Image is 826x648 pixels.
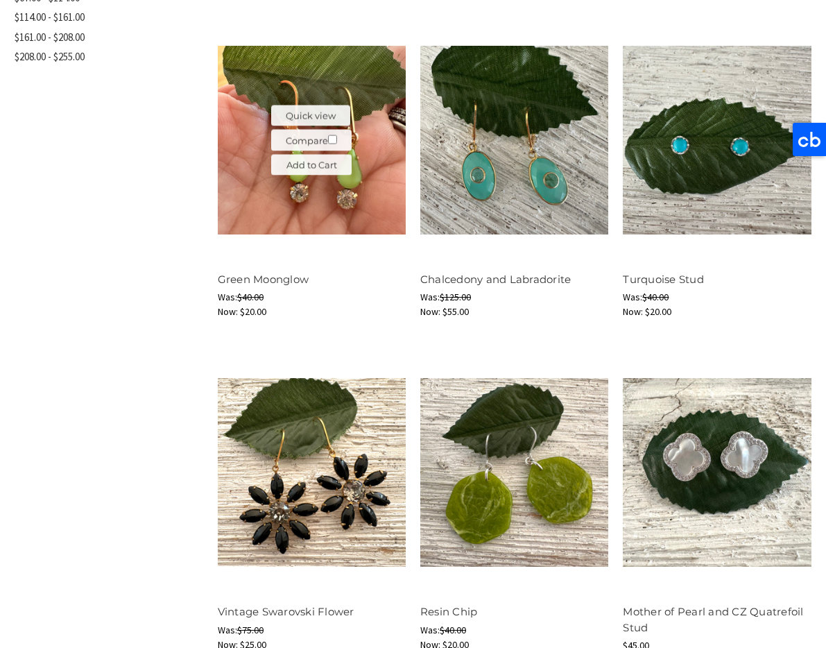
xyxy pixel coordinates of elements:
a: Resin Chip [420,348,608,597]
label: Compare [271,129,352,151]
img: Green Moonglow [218,46,406,234]
span: $40.00 [237,291,264,303]
span: $125.00 [440,291,471,303]
div: Was: [218,290,406,305]
input: Compare [328,135,337,144]
a: Mother of Pearl and CZ Quatrefoil Stud [623,605,803,634]
span: $55.00 [442,305,469,318]
span: $20.00 [645,305,671,318]
img: Vintage Swarovski Flower [218,378,406,566]
div: Was: [420,290,608,305]
a: Vintage Swarovski Flower [218,605,354,618]
a: Green Moonglow [218,16,406,264]
button: Quick view [271,105,350,126]
span: Now: [623,305,643,318]
img: Resin Chip [420,378,608,566]
a: Add to Cart [271,154,352,175]
div: Was: [623,290,811,305]
a: $208.00 - $255.00 [15,47,203,67]
img: Chalcedony and Labradorite [420,46,608,234]
a: $114.00 - $161.00 [15,8,203,28]
a: Chalcedony and Labradorite [420,16,608,264]
span: Now: [420,305,440,318]
a: Vintage Swarovski Flower [218,348,406,597]
a: $161.00 - $208.00 [15,28,203,48]
a: Green Moonglow [218,273,309,286]
a: Mother of Pearl and CZ Quatrefoil Stud [623,348,811,597]
span: $20.00 [240,305,266,318]
a: Resin Chip [420,605,478,618]
a: Turquoise Stud [623,16,811,264]
div: Was: [420,623,608,638]
img: Turquoise Stud [623,46,811,234]
img: Mother of Pearl and CZ Quatrefoil Stud [623,378,811,566]
a: Turquoise Stud [623,273,704,286]
span: $75.00 [237,624,264,636]
span: $40.00 [642,291,669,303]
div: Was: [218,623,406,638]
a: Chalcedony and Labradorite [420,273,571,286]
span: $40.00 [440,624,466,636]
span: Now: [218,305,238,318]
